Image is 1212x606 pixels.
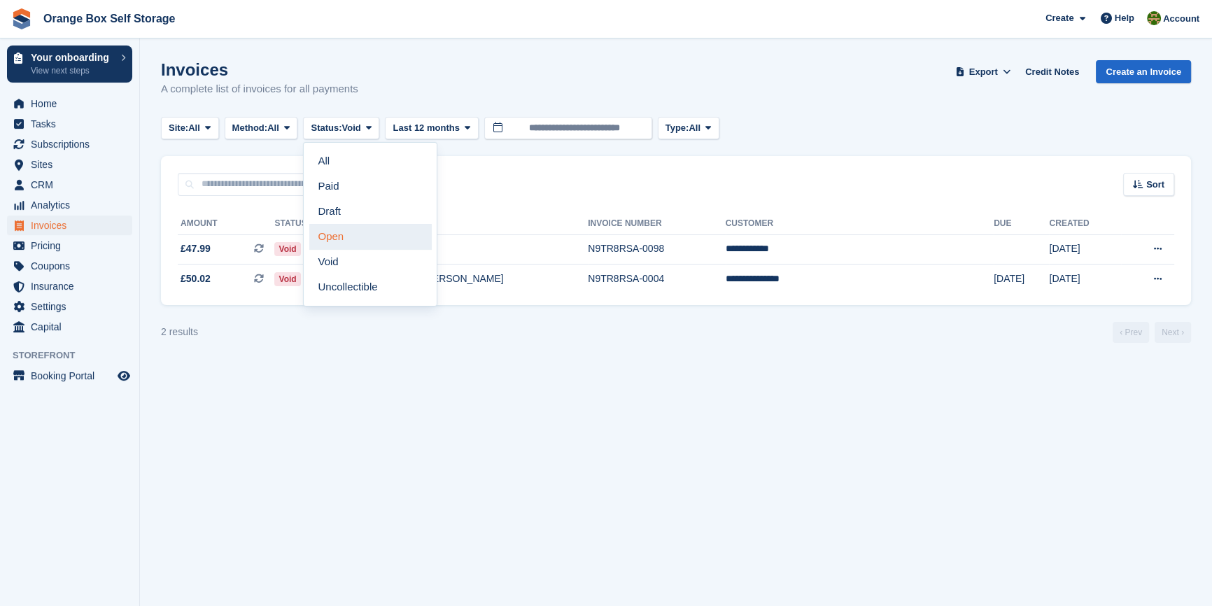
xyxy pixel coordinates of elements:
[588,234,725,265] td: N9TR8RSA-0098
[1049,265,1121,294] td: [DATE]
[181,241,211,256] span: £47.99
[31,216,115,235] span: Invoices
[31,317,115,337] span: Capital
[7,195,132,215] a: menu
[393,121,459,135] span: Last 12 months
[7,175,132,195] a: menu
[588,213,725,235] th: Invoice Number
[1110,322,1194,343] nav: Page
[7,155,132,174] a: menu
[225,117,298,140] button: Method: All
[161,60,358,79] h1: Invoices
[7,236,132,255] a: menu
[1147,11,1161,25] img: SARAH T
[188,121,200,135] span: All
[31,276,115,296] span: Insurance
[399,213,589,235] th: Site
[1163,12,1199,26] span: Account
[399,265,589,294] td: Long [PERSON_NAME]
[994,213,1049,235] th: Due
[31,195,115,215] span: Analytics
[309,199,431,224] a: Draft
[689,121,700,135] span: All
[658,117,719,140] button: Type: All
[161,81,358,97] p: A complete list of invoices for all payments
[13,348,139,362] span: Storefront
[399,234,589,265] td: Beeston
[181,272,211,286] span: £50.02
[1049,213,1121,235] th: Created
[309,224,431,249] a: Open
[31,155,115,174] span: Sites
[7,366,132,386] a: menu
[38,7,181,30] a: Orange Box Self Storage
[342,121,361,135] span: Void
[169,121,188,135] span: Site:
[232,121,268,135] span: Method:
[31,236,115,255] span: Pricing
[31,366,115,386] span: Booking Portal
[7,317,132,337] a: menu
[952,60,1014,83] button: Export
[726,213,994,235] th: Customer
[588,265,725,294] td: N9TR8RSA-0004
[7,94,132,113] a: menu
[7,256,132,276] a: menu
[31,94,115,113] span: Home
[7,114,132,134] a: menu
[969,65,998,79] span: Export
[7,134,132,154] a: menu
[7,216,132,235] a: menu
[267,121,279,135] span: All
[385,117,478,140] button: Last 12 months
[31,64,114,77] p: View next steps
[1115,11,1134,25] span: Help
[31,297,115,316] span: Settings
[7,276,132,296] a: menu
[31,114,115,134] span: Tasks
[1113,322,1149,343] a: Previous
[1096,60,1191,83] a: Create an Invoice
[1020,60,1085,83] a: Credit Notes
[31,256,115,276] span: Coupons
[7,297,132,316] a: menu
[274,272,300,286] span: Void
[311,121,341,135] span: Status:
[11,8,32,29] img: stora-icon-8386f47178a22dfd0bd8f6a31ec36ba5ce8667c1dd55bd0f319d3a0aa187defe.svg
[161,325,198,339] div: 2 results
[31,134,115,154] span: Subscriptions
[994,265,1049,294] td: [DATE]
[1049,234,1121,265] td: [DATE]
[665,121,689,135] span: Type:
[309,174,431,199] a: Paid
[161,117,219,140] button: Site: All
[31,175,115,195] span: CRM
[1155,322,1191,343] a: Next
[274,242,300,256] span: Void
[303,117,379,140] button: Status: Void
[1146,178,1164,192] span: Sort
[309,274,431,300] a: Uncollectible
[178,213,274,235] th: Amount
[309,249,431,274] a: Void
[31,52,114,62] p: Your onboarding
[274,213,332,235] th: Status
[309,148,431,174] a: All
[7,45,132,83] a: Your onboarding View next steps
[1045,11,1073,25] span: Create
[115,367,132,384] a: Preview store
